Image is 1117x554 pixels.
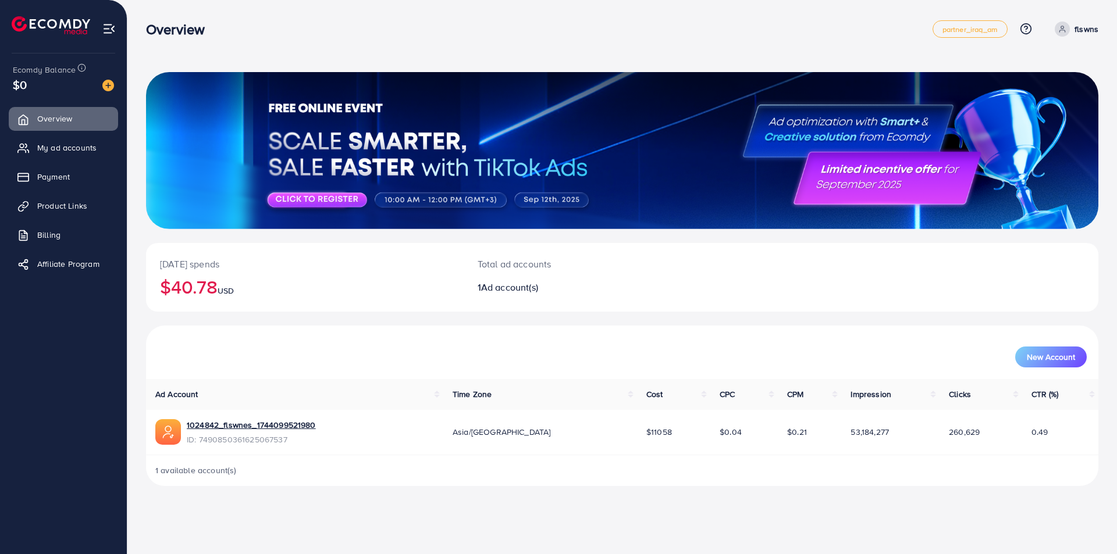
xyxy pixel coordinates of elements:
[155,388,198,400] span: Ad Account
[646,388,663,400] span: Cost
[9,136,118,159] a: My ad accounts
[1015,346,1087,367] button: New Account
[102,80,114,91] img: image
[160,257,450,271] p: [DATE] spends
[155,419,181,445] img: ic-ads-acc.e4c84228.svg
[453,426,551,438] span: Asia/[GEOGRAPHIC_DATA]
[1031,426,1048,438] span: 0.49
[9,223,118,246] a: Billing
[9,107,118,130] a: Overview
[160,276,450,298] h2: $40.78
[9,194,118,217] a: Product Links
[9,252,118,276] a: Affiliate Program
[942,26,998,33] span: partner_iraq_am
[187,434,316,445] span: ID: 7490850361625067537
[453,388,492,400] span: Time Zone
[949,426,980,438] span: 260,629
[481,281,538,294] span: Ad account(s)
[851,388,891,400] span: Impression
[851,426,889,438] span: 53,184,277
[478,282,688,293] h2: 1
[720,388,735,400] span: CPC
[1031,388,1059,400] span: CTR (%)
[933,20,1008,38] a: partner_iraq_am
[646,426,672,438] span: $11058
[12,16,90,34] img: logo
[37,142,97,153] span: My ad accounts
[37,229,61,241] span: Billing
[37,113,72,124] span: Overview
[720,426,742,438] span: $0.04
[787,426,807,438] span: $0.21
[13,76,27,93] span: $0
[37,258,99,270] span: Affiliate Program
[478,257,688,271] p: Total ad accounts
[155,464,237,476] span: 1 available account(s)
[1050,22,1098,37] a: flswns
[187,419,316,431] a: 1024842_flswnes_1744099521980
[949,388,971,400] span: Clicks
[146,21,214,38] h3: Overview
[1027,353,1075,361] span: New Account
[13,64,76,76] span: Ecomdy Balance
[102,22,116,35] img: menu
[218,285,234,296] span: USD
[1075,22,1098,36] p: flswns
[9,165,118,188] a: Payment
[37,200,87,212] span: Product Links
[37,171,70,183] span: Payment
[787,388,803,400] span: CPM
